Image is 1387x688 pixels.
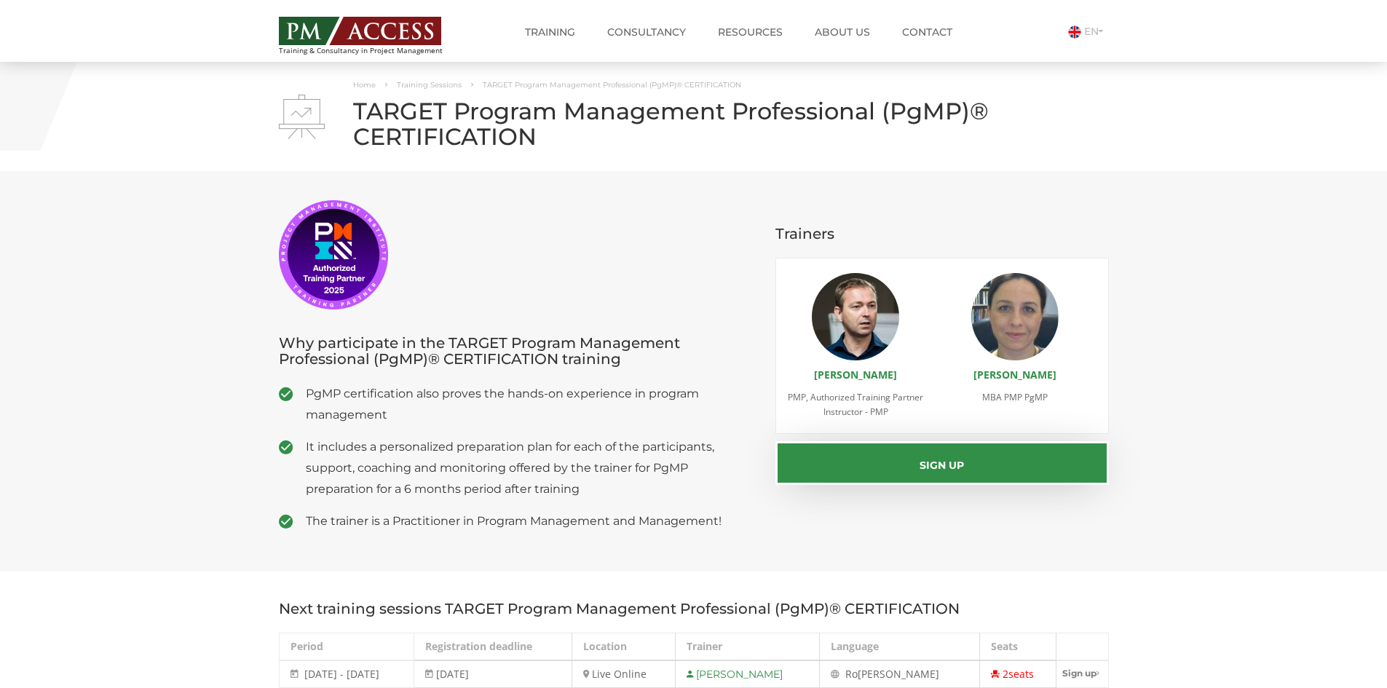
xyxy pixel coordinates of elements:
[1056,661,1107,685] a: Sign up
[306,510,754,531] span: The trainer is a Practitioner in Program Management and Management!
[891,17,963,47] a: Contact
[414,633,572,661] th: Registration deadline
[353,80,376,90] a: Home
[707,17,794,47] a: Resources
[514,17,586,47] a: Training
[1068,25,1109,38] a: EN
[788,391,923,418] span: PMP, Authorized Training Partner Instructor - PMP
[775,226,1109,242] h3: Trainers
[973,368,1056,381] a: [PERSON_NAME]
[572,633,675,661] th: Location
[982,391,1048,403] span: MBA PMP PgMP
[304,667,379,681] span: [DATE] - [DATE]
[397,80,462,90] a: Training Sessions
[279,633,414,661] th: Period
[279,95,325,139] img: TARGET Program Management Professional (PgMP)® CERTIFICATION
[279,17,441,45] img: PM ACCESS - Echipa traineri si consultanti certificati PMP: Narciss Popescu, Mihai Olaru, Monica ...
[306,383,754,425] span: PgMP certification also proves the hands-on experience in program management
[306,436,754,499] span: It includes a personalized preparation plan for each of the participants, support, coaching and m...
[1008,667,1034,681] span: seats
[596,17,697,47] a: Consultancy
[804,17,881,47] a: About us
[483,80,741,90] span: TARGET Program Management Professional (PgMP)® CERTIFICATION
[279,335,754,367] h3: Why participate in the TARGET Program Management Professional (PgMP)® CERTIFICATION training
[279,47,470,55] span: Training & Consultancy in Project Management
[675,660,819,688] td: [PERSON_NAME]
[858,667,939,681] span: [PERSON_NAME]
[279,12,470,55] a: Training & Consultancy in Project Management
[814,368,897,381] a: [PERSON_NAME]
[1068,25,1081,39] img: Engleza
[845,667,858,681] span: Ro
[279,601,1109,617] h3: Next training sessions TARGET Program Management Professional (PgMP)® CERTIFICATION
[819,633,979,661] th: Language
[675,633,819,661] th: Trainer
[572,660,675,688] td: Live Online
[279,98,1109,149] h1: TARGET Program Management Professional (PgMP)® CERTIFICATION
[979,633,1056,661] th: Seats
[414,660,572,688] td: [DATE]
[775,441,1109,485] button: Sign up
[979,660,1056,688] td: 2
